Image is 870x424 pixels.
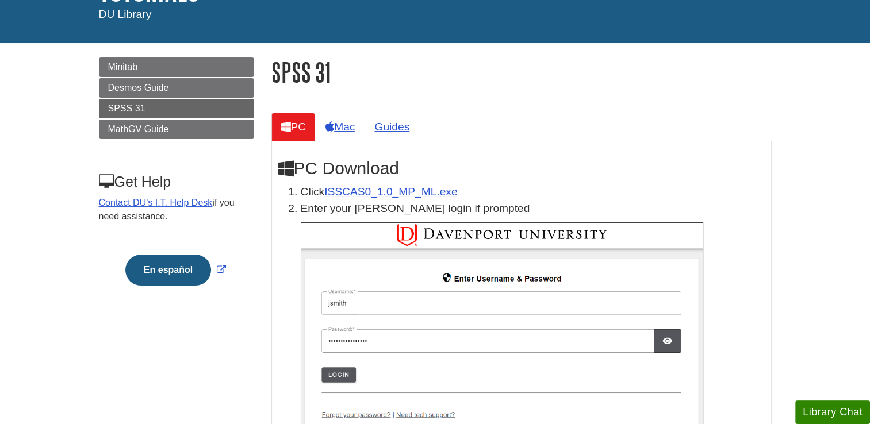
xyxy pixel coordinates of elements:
[99,174,253,190] h3: Get Help
[108,103,145,113] span: SPSS 31
[271,57,772,87] h1: SPSS 31
[795,400,870,424] button: Library Chat
[108,124,169,134] span: MathGV Guide
[99,57,254,305] div: Guide Page Menu
[125,255,211,286] button: En español
[301,201,765,217] p: Enter your [PERSON_NAME] login if prompted
[122,265,229,275] a: Link opens in new window
[278,159,765,178] h2: PC Download
[271,113,316,141] a: PC
[99,8,152,20] span: DU Library
[301,184,765,201] li: Click
[324,186,457,198] a: Download opens in new window
[316,113,364,141] a: Mac
[108,83,169,92] span: Desmos Guide
[108,62,138,72] span: Minitab
[99,196,253,223] p: if you need assistance.
[99,99,254,118] a: SPSS 31
[99,78,254,98] a: Desmos Guide
[365,113,419,141] a: Guides
[99,120,254,139] a: MathGV Guide
[99,198,213,207] a: Contact DU's I.T. Help Desk
[99,57,254,77] a: Minitab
